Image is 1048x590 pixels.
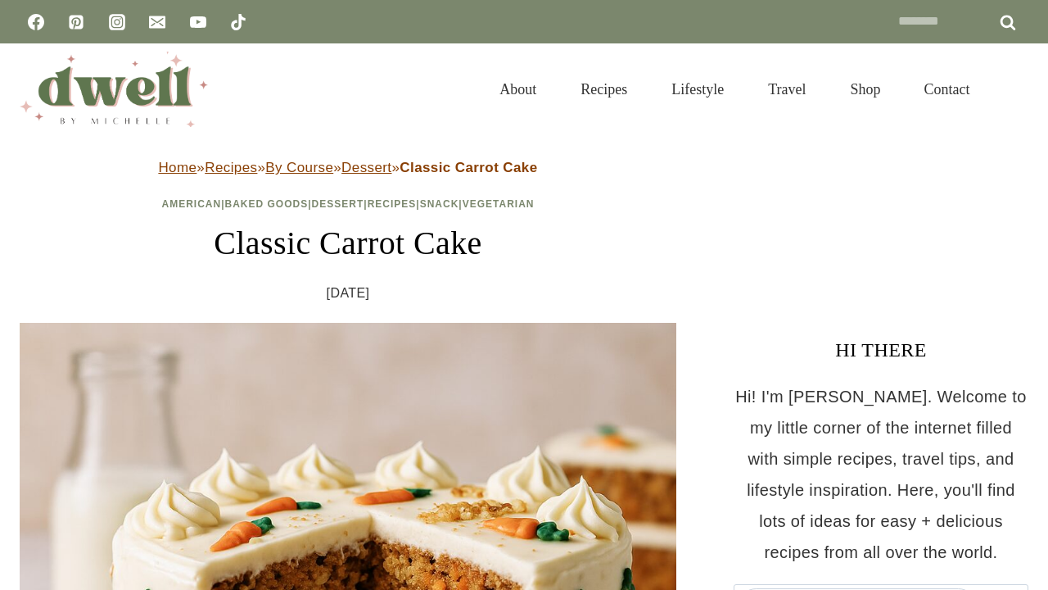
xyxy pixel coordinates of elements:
a: Lifestyle [649,61,746,118]
a: Snack [420,198,459,210]
p: Hi! I'm [PERSON_NAME]. Welcome to my little corner of the internet filled with simple recipes, tr... [734,381,1028,568]
a: Recipes [368,198,417,210]
strong: Classic Carrot Cake [400,160,537,175]
nav: Primary Navigation [477,61,992,118]
a: Facebook [20,6,52,39]
button: View Search Form [1001,75,1028,103]
a: By Course [265,160,333,175]
a: Vegetarian [463,198,535,210]
a: American [162,198,222,210]
img: DWELL by michelle [20,52,208,127]
h3: HI THERE [734,335,1028,365]
a: Recipes [205,160,257,175]
a: Home [158,160,196,175]
a: Recipes [558,61,649,118]
a: About [477,61,558,118]
a: Instagram [101,6,133,39]
a: Dessert [312,198,364,210]
a: Travel [746,61,828,118]
a: Baked Goods [225,198,309,210]
a: Contact [902,61,992,118]
a: YouTube [182,6,215,39]
span: » » » » [158,160,537,175]
a: Shop [828,61,902,118]
span: | | | | | [162,198,535,210]
a: Pinterest [60,6,93,39]
a: TikTok [222,6,255,39]
time: [DATE] [327,281,370,306]
h1: Classic Carrot Cake [20,219,676,268]
a: Email [141,6,174,39]
a: Dessert [341,160,391,175]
